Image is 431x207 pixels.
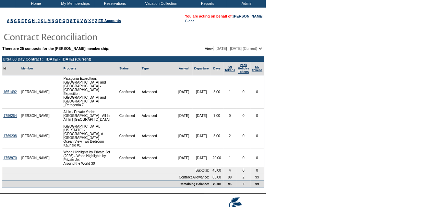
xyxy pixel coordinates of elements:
[140,123,175,149] td: Advanced
[20,75,51,109] td: [PERSON_NAME]
[32,19,35,23] a: H
[10,19,13,23] a: B
[3,90,17,94] a: 1651492
[237,174,251,181] td: 2
[252,65,262,72] a: SGTokens
[7,19,9,23] a: A
[3,114,17,118] a: 1796264
[62,75,118,109] td: Patagonia Expedition: [GEOGRAPHIC_DATA] and [GEOGRAPHIC_DATA] - [GEOGRAPHIC_DATA] Expedition: [GE...
[41,19,44,23] a: K
[211,167,223,174] td: 43.00
[77,19,80,23] a: U
[3,30,141,43] img: pgTtlContractReconciliation.gif
[223,149,237,167] td: 1
[213,67,220,70] a: Days
[95,19,97,23] a: Z
[20,123,51,149] td: [PERSON_NAME]
[233,14,263,18] a: [PERSON_NAME]
[192,109,211,123] td: [DATE]
[70,19,72,23] a: S
[211,123,223,149] td: 8.00
[20,149,51,167] td: [PERSON_NAME]
[142,67,148,70] a: Type
[25,19,27,23] a: F
[237,123,251,149] td: 0
[62,19,65,23] a: Q
[18,19,21,23] a: D
[250,123,264,149] td: 0
[211,109,223,123] td: 7.00
[250,181,264,187] td: 99
[185,14,263,18] span: You are acting on behalf of:
[250,167,264,174] td: 0
[118,123,141,149] td: Confirmed
[250,75,264,109] td: 0
[62,123,118,149] td: [GEOGRAPHIC_DATA], [US_STATE] - [GEOGRAPHIC_DATA], A [GEOGRAPHIC_DATA] Ocean View Two Bedroom Kau...
[179,67,189,70] a: Arrival
[48,19,51,23] a: M
[2,174,211,181] td: Contract Allowance:
[140,75,175,109] td: Advanced
[21,19,24,23] a: E
[225,65,235,72] a: ARTokens
[211,75,223,109] td: 8.00
[140,109,175,123] td: Advanced
[237,167,251,174] td: 0
[237,149,251,167] td: 0
[237,75,251,109] td: 0
[250,174,264,181] td: 99
[175,75,192,109] td: [DATE]
[3,134,17,138] a: 1769208
[223,167,237,174] td: 4
[238,63,249,74] a: Peak HolidayTokens
[59,19,61,23] a: P
[223,75,237,109] td: 1
[2,62,20,75] td: Id
[73,19,76,23] a: T
[192,123,211,149] td: [DATE]
[223,109,237,123] td: 0
[211,149,223,167] td: 20.00
[211,174,223,181] td: 63.00
[250,149,264,167] td: 0
[88,19,91,23] a: X
[36,19,37,23] a: I
[175,109,192,123] td: [DATE]
[55,19,58,23] a: O
[28,19,31,23] a: G
[51,19,54,23] a: N
[62,109,118,123] td: All In - Private Yacht: [GEOGRAPHIC_DATA] - All In All In | [GEOGRAPHIC_DATA]
[185,19,194,23] a: Clear
[62,149,118,167] td: World Highlights by Private Jet (2026) - World Highlights by Private Jet Around the World 30
[44,19,46,23] a: L
[2,167,211,174] td: Subtotal:
[2,46,109,51] b: There are 25 contracts for the [PERSON_NAME] membership:
[237,109,251,123] td: 0
[211,181,223,187] td: 20.00
[3,156,17,160] a: 1758970
[92,19,94,23] a: Y
[118,109,141,123] td: Confirmed
[140,149,175,167] td: Advanced
[171,46,263,51] td: View:
[237,181,251,187] td: 2
[20,109,51,123] td: [PERSON_NAME]
[175,149,192,167] td: [DATE]
[223,174,237,181] td: 99
[21,67,33,70] a: Member
[250,109,264,123] td: 0
[2,56,264,62] td: Ultra 60 Day Contract :: [DATE] - [DATE] (Current)
[192,149,211,167] td: [DATE]
[84,19,87,23] a: W
[63,67,76,70] a: Property
[223,123,237,149] td: 2
[194,67,209,70] a: Departure
[98,19,121,23] a: ER Accounts
[14,19,17,23] a: C
[118,149,141,167] td: Confirmed
[38,19,40,23] a: J
[192,75,211,109] td: [DATE]
[119,67,129,70] a: Status
[118,75,141,109] td: Confirmed
[67,19,69,23] a: R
